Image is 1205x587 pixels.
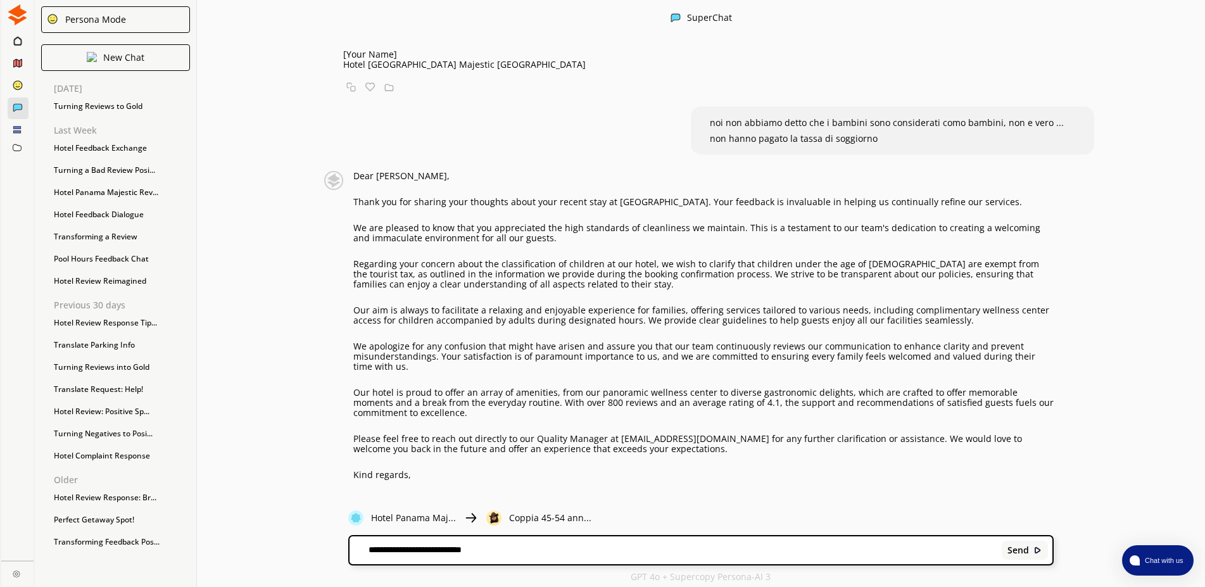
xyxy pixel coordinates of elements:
p: Our hotel is proud to offer an array of amenities, from our panoramic wellness center to diverse ... [353,388,1054,418]
div: Turning a Bad Review Posi... [47,161,196,180]
a: Close [1,561,34,583]
div: Turning Reviews into Gold [47,358,196,377]
p: Hotel Panama Maj... [371,513,456,523]
div: Hotel Panama Majestic Rev... [47,183,196,202]
p: Please feel free to reach out directly to our Quality Manager at [EMAIL_ADDRESS][DOMAIN_NAME] for... [353,434,1054,454]
b: Send [1007,545,1029,555]
p: [Your Name] [353,496,1054,506]
button: atlas-launcher [1122,545,1194,576]
span: Chat with us [1140,555,1186,565]
div: Hotel Feedback Exchange [47,139,196,158]
p: Older [54,475,196,485]
img: Save [384,82,394,92]
span: noi non abbiamo detto che i bambini sono considerati como bambini, non e vero ... non hanno pagat... [710,117,1064,144]
p: Coppia 45-54 ann... [509,513,591,523]
img: Close [87,52,97,62]
div: Perfect Getaway Spot! [47,510,196,529]
img: Close [1033,546,1042,555]
p: Regarding your concern about the classification of children at our hotel, we wish to clarify that... [353,259,1054,289]
p: Previous 30 days [54,300,196,310]
p: [DATE] [54,84,196,94]
div: Hotel Feedback Dialogue [47,205,196,224]
div: Translate Parking Info [47,336,196,355]
div: Hotel Review Response Tip... [47,313,196,332]
img: Close [464,510,479,526]
p: We are pleased to know that you appreciated the high standards of cleanliness we maintain. This i... [353,223,1054,243]
div: Turning Negatives to Posi... [47,424,196,443]
div: Hotel Review: Positive Sp... [47,402,196,421]
p: GPT 4o + Supercopy Persona-AI 3 [631,572,771,582]
img: Close [7,4,28,25]
div: SuperChat [687,13,732,25]
img: Close [348,510,363,526]
img: Close [671,13,681,23]
p: We apologize for any confusion that might have arisen and assure you that our team continuously r... [353,341,1054,372]
img: Close [486,510,502,526]
div: Hotel Review Response: Br... [47,488,196,507]
p: Last Week [54,125,196,136]
p: New Chat [103,53,144,63]
img: Close [320,171,346,190]
div: Persona Mode [61,15,126,25]
p: Dear [PERSON_NAME], [353,171,1054,181]
p: Our aim is always to facilitate a relaxing and enjoyable experience for families, offering servic... [353,305,1054,325]
img: Close [47,13,58,25]
p: Thank you for sharing your thoughts about your recent stay at [GEOGRAPHIC_DATA]. Your feedback is... [353,197,1054,207]
img: Close [13,570,20,578]
p: Kind regards, [353,470,1054,480]
div: Transforming Feedback Pos... [47,533,196,552]
div: Hotel Review Reimagined [47,272,196,291]
img: Copy [346,82,356,92]
p: Hotel [GEOGRAPHIC_DATA] Majestic [GEOGRAPHIC_DATA] [343,60,1054,70]
div: Transforming a Review [47,227,196,246]
p: [Your Name] [343,49,1054,60]
div: Pool Hours Feedback Chat [47,249,196,268]
div: Translate Request: Help! [47,380,196,399]
div: Hotel Complaint Response [47,446,196,465]
div: Turning Reviews to Gold [47,97,196,116]
img: Favorite [365,82,375,92]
